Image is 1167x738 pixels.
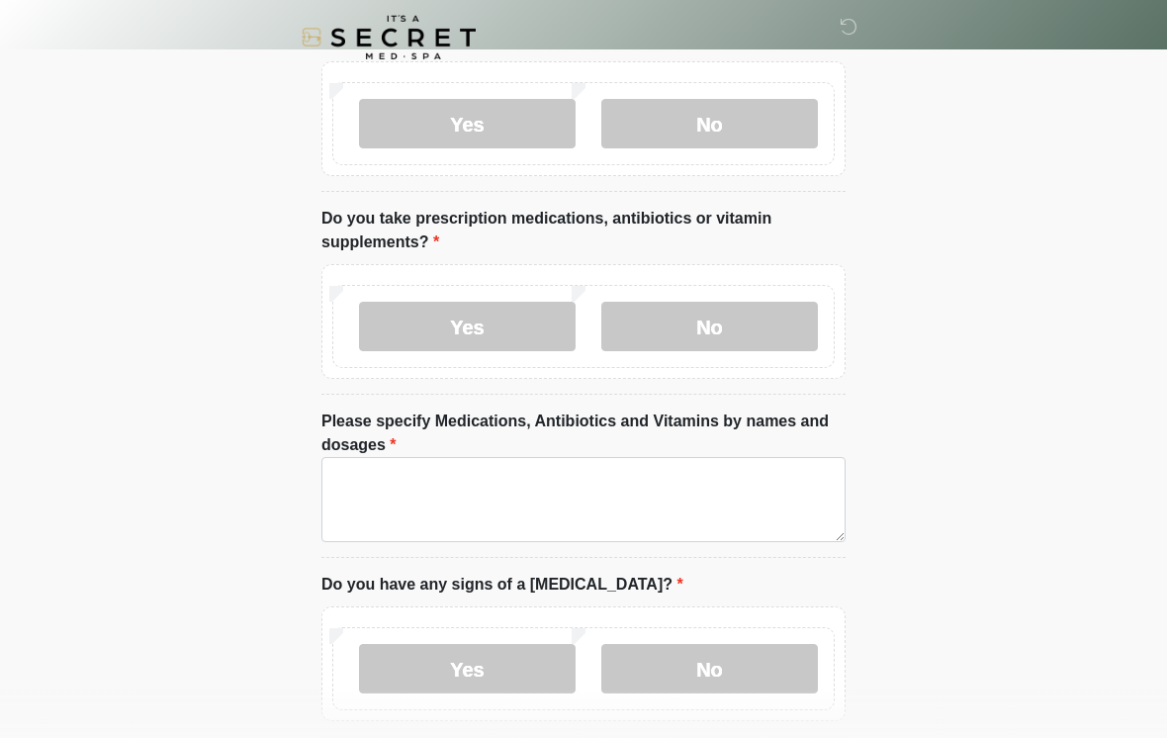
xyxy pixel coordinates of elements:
label: Do you take prescription medications, antibiotics or vitamin supplements? [321,207,846,254]
label: Please specify Medications, Antibiotics and Vitamins by names and dosages [321,410,846,457]
label: No [601,99,818,148]
label: Yes [359,644,576,693]
label: Yes [359,302,576,351]
label: Do you have any signs of a [MEDICAL_DATA]? [321,573,683,597]
label: No [601,644,818,693]
label: Yes [359,99,576,148]
img: It's A Secret Med Spa Logo [302,15,476,59]
label: No [601,302,818,351]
